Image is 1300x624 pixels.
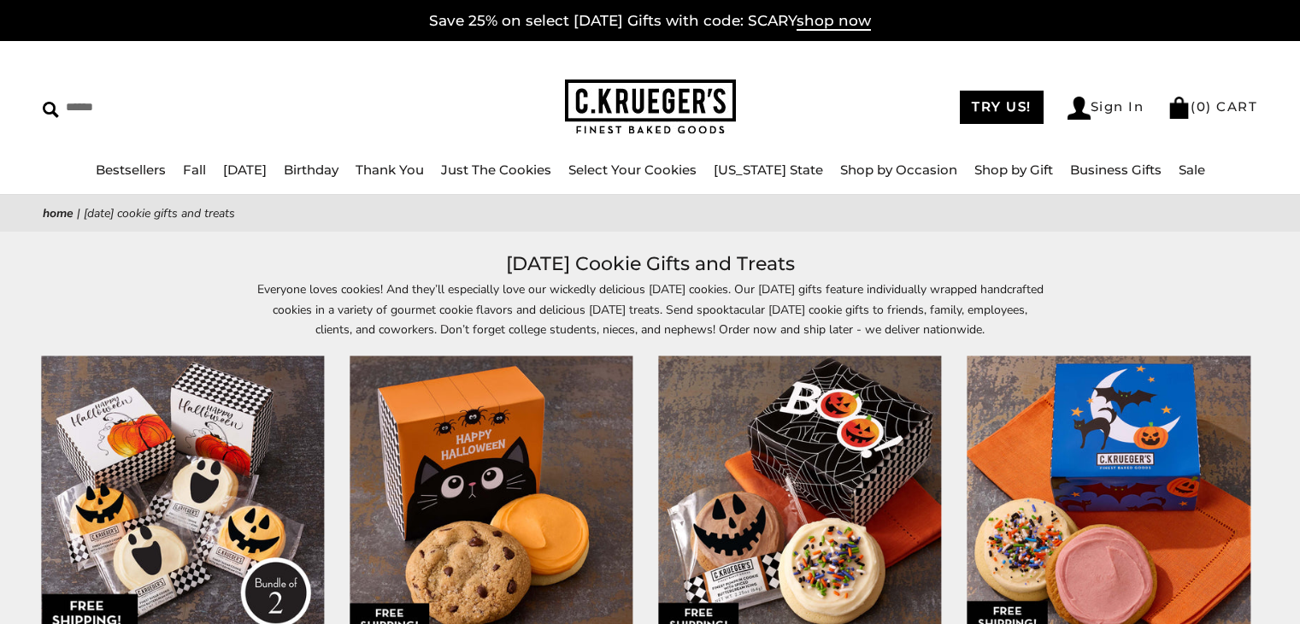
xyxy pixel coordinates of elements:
span: | [77,205,80,221]
a: [US_STATE] State [714,162,823,178]
h1: [DATE] Cookie Gifts and Treats [68,249,1232,280]
a: Thank You [356,162,424,178]
a: Just The Cookies [441,162,551,178]
a: Sale [1179,162,1205,178]
a: Birthday [284,162,338,178]
input: Search [43,94,331,121]
nav: breadcrumbs [43,203,1257,223]
a: (0) CART [1168,98,1257,115]
span: shop now [797,12,871,31]
span: [DATE] Cookie Gifts and Treats [84,205,235,221]
a: Home [43,205,74,221]
a: Shop by Occasion [840,162,957,178]
a: Bestsellers [96,162,166,178]
a: Shop by Gift [974,162,1053,178]
a: [DATE] [223,162,267,178]
a: Select Your Cookies [568,162,697,178]
a: Business Gifts [1070,162,1162,178]
img: Search [43,102,59,118]
img: Account [1068,97,1091,120]
a: Save 25% on select [DATE] Gifts with code: SCARYshop now [429,12,871,31]
a: Sign In [1068,97,1144,120]
span: 0 [1197,98,1207,115]
img: Bag [1168,97,1191,119]
a: Fall [183,162,206,178]
a: TRY US! [960,91,1044,124]
p: Everyone loves cookies! And they’ll especially love our wickedly delicious [DATE] cookies. Our [D... [257,280,1044,338]
img: C.KRUEGER'S [565,79,736,135]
